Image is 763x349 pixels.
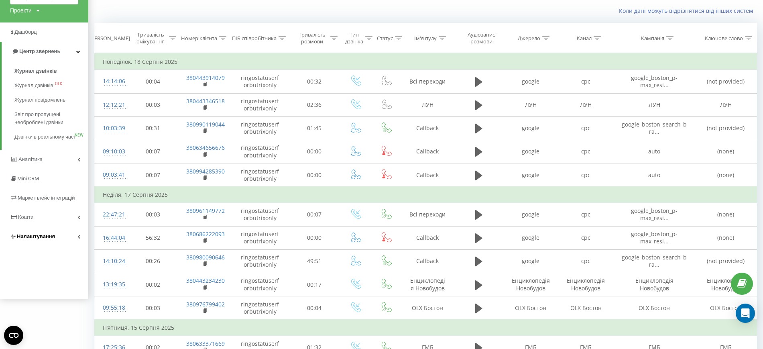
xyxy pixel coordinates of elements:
[2,42,88,61] a: Центр звернень
[232,93,289,116] td: ringostatuserforbutrixonly
[619,7,757,14] a: Коли дані можуть відрізнятися вiд інших систем
[401,116,454,140] td: Callback
[4,326,23,345] button: Open CMP widget
[17,176,39,182] span: Mini CRM
[95,187,757,203] td: Неділя, 17 Серпня 2025
[558,116,613,140] td: cpc
[10,6,32,14] div: Проекти
[19,48,60,54] span: Центр звернень
[296,31,328,45] div: Тривалість розмови
[503,273,558,296] td: Енциклопедія Новобудов
[289,203,340,226] td: 00:07
[186,74,225,82] a: 380443914079
[503,70,558,93] td: google
[503,249,558,273] td: google
[181,35,217,42] div: Номер клієнта
[103,144,119,159] div: 09:10:03
[95,54,757,70] td: Понеділок, 18 Серпня 2025
[614,273,696,296] td: Енциклопедія Новобудов
[503,226,558,249] td: google
[18,195,75,201] span: Маркетплейс інтеграцій
[622,120,687,135] span: google_boston_search_bra...
[14,93,88,107] a: Журнал повідомлень
[558,296,613,320] td: OLX Бостон
[289,163,340,187] td: 00:00
[14,96,65,104] span: Журнал повідомлень
[614,163,696,187] td: auto
[103,300,119,316] div: 09:55:18
[695,249,757,273] td: (not provided)
[558,203,613,226] td: cpc
[14,78,88,93] a: Журнал дзвінківOLD
[289,116,340,140] td: 01:45
[641,35,664,42] div: Кампанія
[695,140,757,163] td: (none)
[631,207,678,222] span: google_boston_p-max_resi...
[14,64,88,78] a: Журнал дзвінків
[232,163,289,187] td: ringostatuserforbutrixonly
[14,130,88,144] a: Дзвінки в реальному часіNEW
[18,156,43,162] span: Аналiтика
[103,97,119,113] div: 12:12:21
[232,273,289,296] td: ringostatuserforbutrixonly
[695,116,757,140] td: (not provided)
[289,70,340,93] td: 00:32
[558,226,613,249] td: cpc
[95,320,757,336] td: П’ятниця, 15 Серпня 2025
[289,93,340,116] td: 02:36
[17,233,55,239] span: Налаштування
[289,296,340,320] td: 00:04
[503,163,558,187] td: google
[186,230,225,238] a: 380686222093
[503,93,558,116] td: ЛУН
[127,140,178,163] td: 00:07
[127,226,178,249] td: 56:32
[127,273,178,296] td: 00:02
[186,97,225,105] a: 380443346518
[289,273,340,296] td: 00:17
[127,296,178,320] td: 00:03
[232,296,289,320] td: ringostatuserforbutrixonly
[401,140,454,163] td: Callback
[577,35,592,42] div: Канал
[401,93,454,116] td: ЛУН
[186,144,225,151] a: 380634656676
[186,277,225,284] a: 380443234230
[186,300,225,308] a: 380976799402
[558,273,613,296] td: Енциклопедія Новобудов
[127,70,178,93] td: 00:04
[401,296,454,320] td: OLX Бостон
[736,304,755,323] div: Open Intercom Messenger
[127,163,178,187] td: 00:07
[186,120,225,128] a: 380990119044
[232,35,277,42] div: ПІБ співробітника
[614,93,696,116] td: ЛУН
[401,226,454,249] td: Callback
[695,203,757,226] td: (none)
[518,35,540,42] div: Джерело
[503,116,558,140] td: google
[414,35,437,42] div: Ім'я пулу
[558,163,613,187] td: cpc
[558,140,613,163] td: cpc
[103,73,119,89] div: 14:14:06
[103,277,119,292] div: 13:19:35
[289,249,340,273] td: 49:51
[401,273,454,296] td: Енциклопедія Новобудов
[401,249,454,273] td: Callback
[186,253,225,261] a: 380980090646
[401,70,454,93] td: Всі переходи
[14,67,57,75] span: Журнал дзвінків
[127,203,178,226] td: 00:03
[103,230,119,246] div: 16:44:04
[705,35,743,42] div: Ключове слово
[614,140,696,163] td: auto
[695,70,757,93] td: (not provided)
[103,120,119,136] div: 10:03:39
[558,93,613,116] td: ЛУН
[186,340,225,347] a: 380633371669
[503,203,558,226] td: google
[232,249,289,273] td: ringostatuserforbutrixonly
[622,253,687,268] span: google_boston_search_bra...
[462,31,501,45] div: Аудіозапис розмови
